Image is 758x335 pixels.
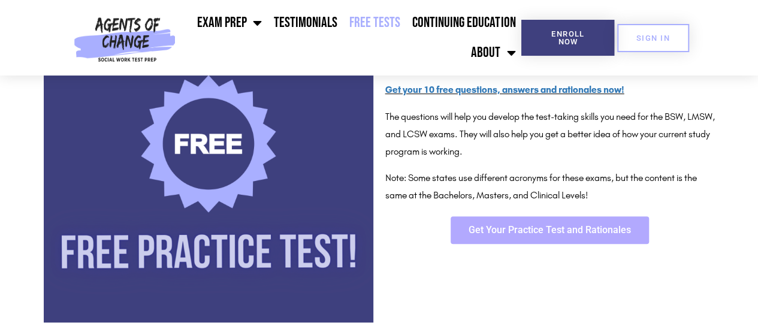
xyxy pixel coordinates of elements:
nav: Menu [180,8,521,68]
a: SIGN IN [617,24,689,52]
a: Exam Prep [191,8,268,38]
p: The questions will help you develop the test-taking skills you need for the BSW, LMSW, and LCSW e... [385,108,715,160]
a: Free Tests [343,8,406,38]
span: Enroll Now [540,30,595,46]
a: About [465,38,521,68]
a: Get your 10 free questions, answers and rationales now! [385,84,624,95]
a: Testimonials [268,8,343,38]
p: Note: Some states use different acronyms for these exams, but the content is the same at the Bach... [385,170,715,204]
span: SIGN IN [636,34,670,42]
span: Get Your Practice Test and Rationales [469,225,631,235]
a: Get Your Practice Test and Rationales [451,216,649,244]
a: Enroll Now [521,20,614,56]
a: Continuing Education [406,8,521,38]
